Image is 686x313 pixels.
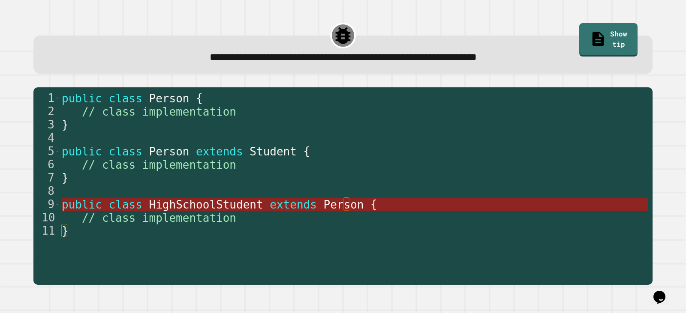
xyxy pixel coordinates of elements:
[33,92,60,105] div: 1
[62,92,102,105] span: public
[579,23,638,57] a: Show tip
[109,145,142,158] span: class
[82,212,236,224] span: // class implementation
[33,211,60,224] div: 10
[82,105,236,118] span: // class implementation
[55,198,60,211] span: Toggle code folding, rows 9 through 11
[33,131,60,145] div: 4
[149,92,190,105] span: Person
[33,224,60,238] div: 11
[33,171,60,185] div: 7
[62,145,102,158] span: public
[33,145,60,158] div: 5
[109,92,142,105] span: class
[324,198,364,211] span: Person
[196,145,243,158] span: extends
[62,198,102,211] span: public
[33,118,60,131] div: 3
[82,158,236,171] span: // class implementation
[33,185,60,198] div: 8
[149,145,190,158] span: Person
[250,145,297,158] span: Student
[650,279,677,304] iframe: chat widget
[33,105,60,118] div: 2
[55,92,60,105] span: Toggle code folding, rows 1 through 3
[33,158,60,171] div: 6
[270,198,317,211] span: extends
[33,198,60,211] div: 9
[55,145,60,158] span: Toggle code folding, rows 5 through 7
[149,198,263,211] span: HighSchoolStudent
[109,198,142,211] span: class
